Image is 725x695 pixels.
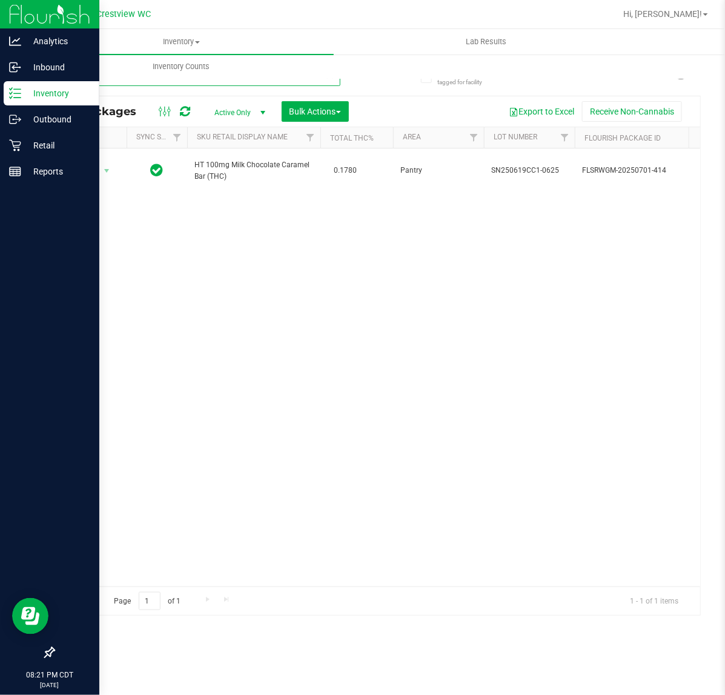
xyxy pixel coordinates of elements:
[139,592,161,611] input: 1
[555,127,575,148] a: Filter
[5,670,94,680] p: 08:21 PM CDT
[21,164,94,179] p: Reports
[197,133,288,141] a: SKU Retail Display Name
[21,112,94,127] p: Outbound
[104,592,191,611] span: Page of 1
[63,105,148,118] span: All Packages
[5,680,94,690] p: [DATE]
[282,101,349,122] button: Bulk Actions
[21,34,94,48] p: Analytics
[334,29,638,55] a: Lab Results
[167,127,187,148] a: Filter
[137,61,227,72] span: Inventory Counts
[21,86,94,101] p: Inventory
[9,61,21,73] inline-svg: Inbound
[29,36,334,47] span: Inventory
[464,127,484,148] a: Filter
[300,127,320,148] a: Filter
[582,101,682,122] button: Receive Non-Cannabis
[491,165,568,176] span: SN250619CC1-0625
[290,107,341,116] span: Bulk Actions
[96,9,151,19] span: Crestview WC
[29,54,334,79] a: Inventory Counts
[582,165,701,176] span: FLSRWGM-20250701-414
[29,29,334,55] a: Inventory
[449,36,523,47] span: Lab Results
[194,159,313,182] span: HT 100mg Milk Chocolate Caramel Bar (THC)
[99,162,114,179] span: select
[400,165,477,176] span: Pantry
[328,162,363,179] span: 0.1780
[403,133,421,141] a: Area
[9,165,21,178] inline-svg: Reports
[501,101,582,122] button: Export to Excel
[9,139,21,151] inline-svg: Retail
[151,162,164,179] span: In Sync
[620,592,688,610] span: 1 - 1 of 1 items
[136,133,183,141] a: Sync Status
[9,113,21,125] inline-svg: Outbound
[9,35,21,47] inline-svg: Analytics
[21,60,94,75] p: Inbound
[12,598,48,634] iframe: Resource center
[494,133,537,141] a: Lot Number
[584,134,661,142] a: Flourish Package ID
[9,87,21,99] inline-svg: Inventory
[330,134,374,142] a: Total THC%
[623,9,702,19] span: Hi, [PERSON_NAME]!
[21,138,94,153] p: Retail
